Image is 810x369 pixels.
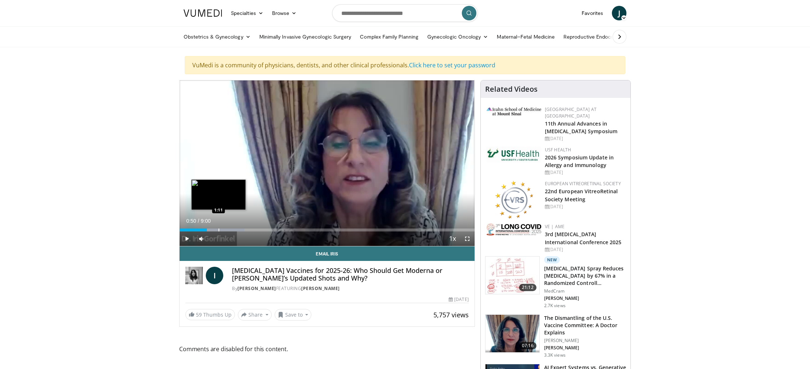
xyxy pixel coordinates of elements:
a: I [206,267,223,284]
p: [PERSON_NAME] [544,345,626,351]
a: 11th Annual Advances in [MEDICAL_DATA] Symposium [545,120,617,135]
p: 2.7K views [544,303,566,309]
img: 6ba8804a-8538-4002-95e7-a8f8012d4a11.png.150x105_q85_autocrop_double_scale_upscale_version-0.2.jpg [487,147,541,163]
h3: The Dismantling of the U.S. Vaccine Committee: A Doctor Explains [544,314,626,336]
a: European VitreoRetinal Society [545,180,621,187]
img: VuMedi Logo [184,9,222,17]
a: 22nd European VitreoRetinal Society Meeting [545,188,618,202]
h4: Related Videos [485,85,538,94]
a: [PERSON_NAME] [301,285,340,291]
span: 59 [196,311,202,318]
p: New [544,256,560,263]
div: By FEATURING [232,285,469,292]
a: Favorites [577,6,607,20]
button: Playback Rate [445,231,460,246]
p: [PERSON_NAME] [544,338,626,344]
div: Progress Bar [180,229,475,231]
p: [PERSON_NAME] [544,295,626,301]
a: USF Health [545,147,571,153]
div: [DATE] [449,296,468,303]
div: [DATE] [545,246,625,253]
a: J [612,6,626,20]
a: [PERSON_NAME] [237,285,276,291]
h4: [MEDICAL_DATA] Vaccines for 2025-26: Who Should Get Moderna or [PERSON_NAME]’s Updated Shots and ... [232,267,469,282]
a: 21:12 New [MEDICAL_DATA] Spray Reduces [MEDICAL_DATA] by 67% in a Randomized Controll… MedCram [P... [485,256,626,309]
a: 59 Thumbs Up [185,309,235,320]
a: Specialties [227,6,268,20]
img: 500bc2c6-15b5-4613-8fa2-08603c32877b.150x105_q85_crop-smart_upscale.jpg [485,257,539,294]
img: ee0f788f-b72d-444d-91fc-556bb330ec4c.png.150x105_q85_autocrop_double_scale_upscale_version-0.2.png [495,180,533,219]
span: 07:16 [519,342,536,349]
a: Browse [268,6,301,20]
a: Reproductive Endocrinology & [MEDICAL_DATA] [559,29,681,44]
a: Email Iris [180,246,475,261]
span: 0:50 [186,218,196,224]
a: 2026 Symposium Update in Allergy and Immunology [545,154,614,168]
button: Save to [275,309,312,321]
button: Share [238,309,272,321]
a: [GEOGRAPHIC_DATA] at [GEOGRAPHIC_DATA] [545,106,597,119]
a: VE | AME [545,223,565,230]
span: / [198,218,199,224]
span: Comments are disabled for this content. [179,344,475,354]
a: 3rd [MEDICAL_DATA] International Conference 2025 [545,231,622,245]
a: 07:16 The Dismantling of the U.S. Vaccine Committee: A Doctor Explains [PERSON_NAME] [PERSON_NAME... [485,314,626,358]
video-js: Video Player [180,80,475,246]
a: Gynecologic Oncology [423,29,492,44]
a: Maternal–Fetal Medicine [492,29,559,44]
a: Minimally Invasive Gynecologic Surgery [255,29,356,44]
img: Dr. Iris Gorfinkel [185,267,203,284]
img: 3aa743c9-7c3f-4fab-9978-1464b9dbe89c.png.150x105_q85_autocrop_double_scale_upscale_version-0.2.jpg [487,107,541,115]
div: VuMedi is a community of physicians, dentists, and other clinical professionals. [185,56,625,74]
a: Complex Family Planning [355,29,423,44]
div: [DATE] [545,135,625,142]
div: [DATE] [545,169,625,176]
button: Play [180,231,194,246]
span: 5,757 views [433,310,469,319]
img: a2792a71-925c-4fc2-b8ef-8d1b21aec2f7.png.150x105_q85_autocrop_double_scale_upscale_version-0.2.jpg [487,223,541,235]
img: 2f1694d0-efcf-4286-8bef-bfc8115e1861.png.150x105_q85_crop-smart_upscale.png [485,315,539,353]
img: image.jpeg [191,179,246,210]
a: Obstetrics & Gynecology [179,29,255,44]
p: 3.3K views [544,352,566,358]
span: 21:12 [519,284,536,291]
input: Search topics, interventions [332,4,478,22]
h3: [MEDICAL_DATA] Spray Reduces [MEDICAL_DATA] by 67% in a Randomized Controll… [544,265,626,287]
p: MedCram [544,288,626,294]
button: Fullscreen [460,231,475,246]
span: 9:00 [201,218,211,224]
button: Mute [194,231,209,246]
a: Click here to set your password [409,61,495,69]
div: [DATE] [545,203,625,210]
